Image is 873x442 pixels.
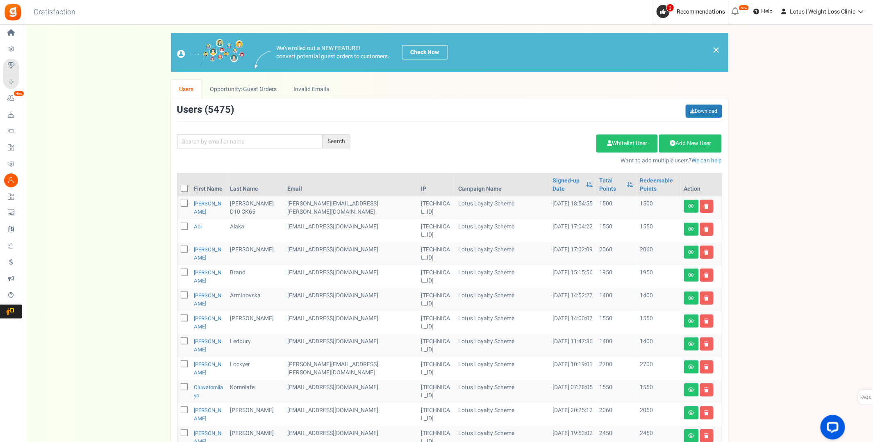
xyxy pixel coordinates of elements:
[637,334,680,357] td: 1400
[637,265,680,288] td: 1950
[759,7,773,16] span: Help
[227,288,284,311] td: Arminovska
[418,173,455,196] th: IP
[596,219,637,242] td: 1550
[455,334,549,357] td: Lotus Loyalty Scheme
[549,403,596,426] td: [DATE] 20:25:12
[194,383,223,399] a: Oluwatomilayo
[455,403,549,426] td: Lotus Loyalty Scheme
[596,196,637,219] td: 1500
[705,227,709,232] i: Delete user
[549,357,596,380] td: [DATE] 10:19:01
[689,410,694,415] i: View details
[659,134,722,153] a: Add New User
[284,403,418,426] td: customer
[689,296,694,301] i: View details
[194,337,222,353] a: [PERSON_NAME]
[25,4,84,21] h3: Gratisfaction
[418,380,455,403] td: [TECHNICAL_ID]
[637,311,680,334] td: 1550
[418,265,455,288] td: [TECHNICAL_ID]
[418,334,455,357] td: [TECHNICAL_ID]
[549,380,596,403] td: [DATE] 07:28:05
[750,5,776,18] a: Help
[596,403,637,426] td: 2060
[705,250,709,255] i: Delete user
[596,334,637,357] td: 1400
[596,134,658,153] a: Whitelist User
[689,365,694,369] i: View details
[549,334,596,357] td: [DATE] 11:47:36
[596,380,637,403] td: 1550
[227,403,284,426] td: [PERSON_NAME]
[686,105,722,118] a: Download
[739,5,749,11] em: New
[194,269,222,285] a: [PERSON_NAME]
[284,311,418,334] td: customer
[599,177,623,193] a: Total Points
[705,204,709,209] i: Delete user
[284,196,418,219] td: customer
[418,288,455,311] td: [TECHNICAL_ID]
[227,196,284,219] td: [PERSON_NAME] D10 CK65
[227,334,284,357] td: Ledbury
[689,319,694,324] i: View details
[549,196,596,219] td: [DATE] 18:54:55
[790,7,856,16] span: Lotus | Weight Loss Clinic
[227,219,284,242] td: Alaka
[637,380,680,403] td: 1550
[284,380,418,403] td: customer
[596,242,637,265] td: 2060
[689,250,694,255] i: View details
[227,357,284,380] td: Lockyer
[323,134,350,148] div: Search
[455,311,549,334] td: Lotus Loyalty Scheme
[705,365,709,369] i: Delete user
[455,196,549,219] td: Lotus Loyalty Scheme
[666,4,674,12] span: 3
[455,265,549,288] td: Lotus Loyalty Scheme
[418,196,455,219] td: [TECHNICAL_ID]
[455,242,549,265] td: Lotus Loyalty Scheme
[681,173,722,196] th: Action
[177,39,245,66] img: images
[284,219,418,242] td: customer
[284,265,418,288] td: [EMAIL_ADDRESS][DOMAIN_NAME]
[4,3,22,21] img: Gratisfaction
[227,265,284,288] td: Brand
[689,342,694,346] i: View details
[689,273,694,278] i: View details
[677,7,725,16] span: Recommendations
[177,134,323,148] input: Search by email or name
[549,219,596,242] td: [DATE] 17:04:22
[657,5,728,18] a: 3 Recommendations
[596,288,637,311] td: 1400
[596,357,637,380] td: 2700
[455,219,549,242] td: Lotus Loyalty Scheme
[194,406,222,422] a: [PERSON_NAME]
[277,44,390,61] p: We've rolled out a NEW FEATURE! convert potential guest orders to customers.
[689,227,694,232] i: View details
[194,223,202,230] a: Abi
[691,156,722,165] a: We can help
[191,173,227,196] th: First Name
[455,288,549,311] td: Lotus Loyalty Scheme
[637,288,680,311] td: 1400
[705,342,709,346] i: Delete user
[455,173,549,196] th: Campaign Name
[705,433,709,438] i: Delete user
[552,177,582,193] a: Signed-up Date
[418,403,455,426] td: [TECHNICAL_ID]
[549,265,596,288] td: [DATE] 15:15:56
[455,380,549,403] td: Lotus Loyalty Scheme
[194,246,222,262] a: [PERSON_NAME]
[637,219,680,242] td: 1550
[705,296,709,301] i: Delete user
[637,242,680,265] td: 2060
[285,80,337,98] a: Invalid Emails
[227,173,284,196] th: Last Name
[194,314,222,330] a: [PERSON_NAME]
[255,51,271,68] img: images
[202,80,285,98] a: Opportunity: Guest Orders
